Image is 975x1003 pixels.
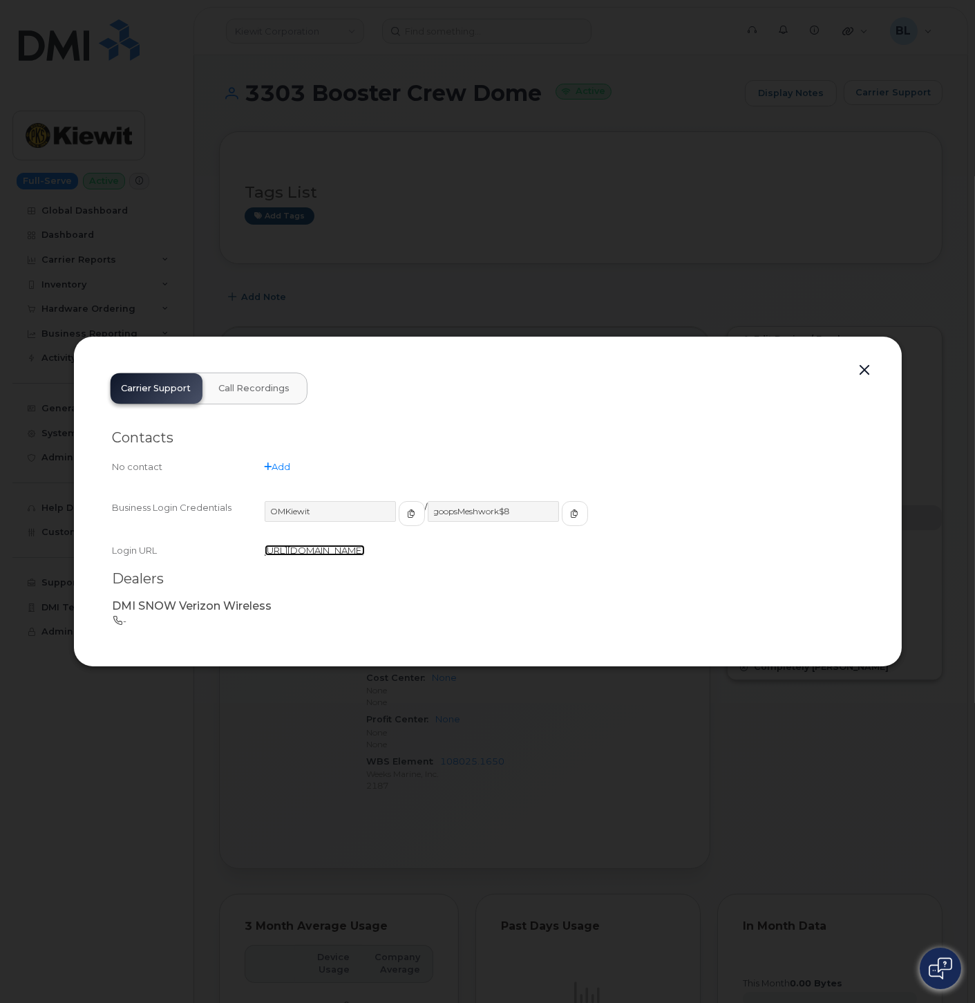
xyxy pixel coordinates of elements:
img: Open chat [929,957,952,979]
p: - [113,615,863,628]
button: copy to clipboard [399,501,425,526]
span: Call Recordings [219,383,290,394]
div: Login URL [113,544,265,557]
div: No contact [113,460,265,474]
h2: Dealers [113,570,863,588]
div: / [265,501,863,538]
button: copy to clipboard [562,501,588,526]
h2: Contacts [113,429,863,447]
a: [URL][DOMAIN_NAME] [265,545,365,556]
p: DMI SNOW Verizon Wireless [113,599,863,615]
a: Add [265,461,291,472]
div: Business Login Credentials [113,501,265,538]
